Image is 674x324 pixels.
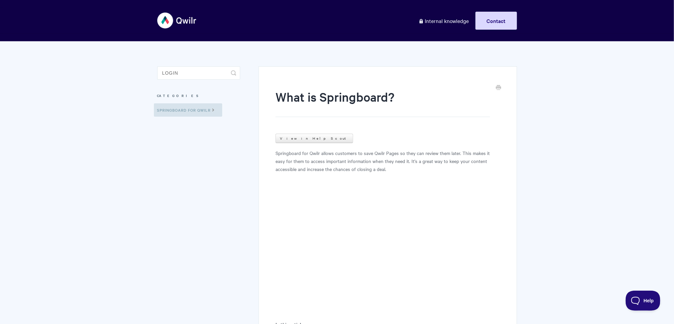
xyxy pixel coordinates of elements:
h3: Categories [157,90,240,102]
a: Contact [475,12,517,30]
a: Print this Article [496,84,501,92]
a: Internal knowledge [414,12,474,30]
img: Qwilr Help Center [157,8,197,33]
p: Springboard for Qwilr allows customers to save Qwilr Pages so they can review them later. This ma... [276,149,500,173]
input: Search [157,66,240,80]
a: Springboard for Qwilr [154,103,222,117]
a: View in Help Scout [276,134,353,143]
h1: What is Springboard? [276,88,490,117]
iframe: Vimeo video player [276,181,500,307]
iframe: Toggle Customer Support [626,291,661,311]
